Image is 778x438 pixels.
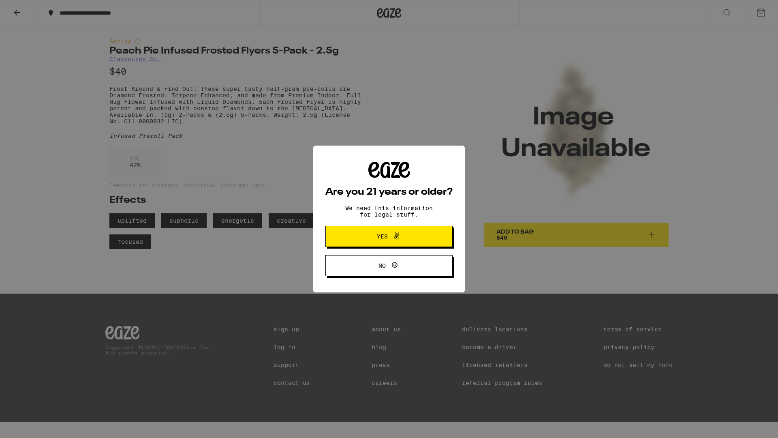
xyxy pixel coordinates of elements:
[338,205,440,218] p: We need this information for legal stuff.
[377,234,388,239] span: Yes
[325,187,453,197] h2: Are you 21 years or older?
[378,263,386,268] span: No
[325,226,453,247] button: Yes
[325,255,453,276] button: No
